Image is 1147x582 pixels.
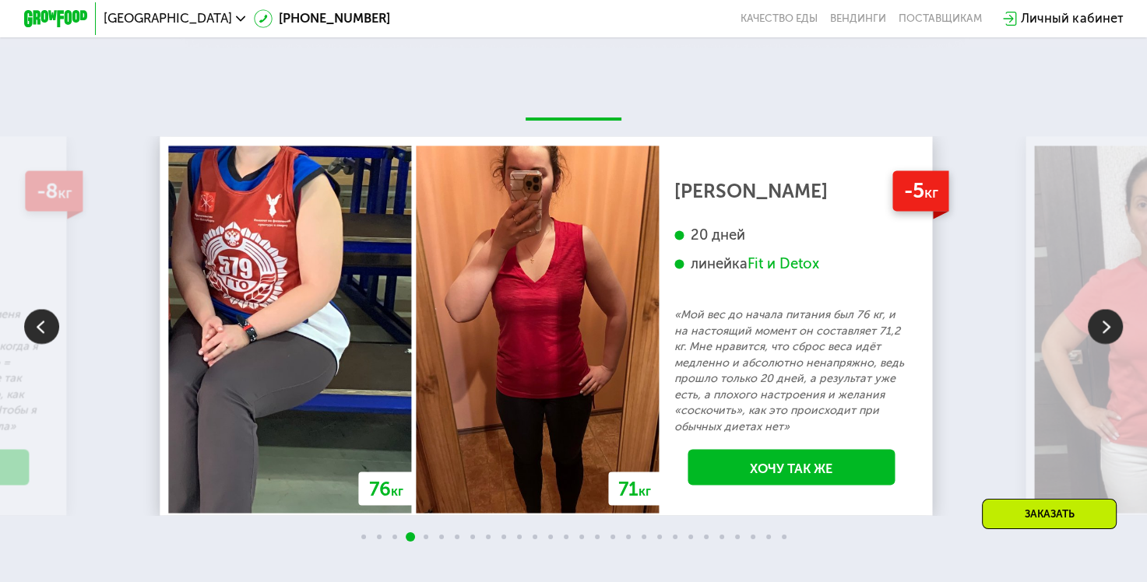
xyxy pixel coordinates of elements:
[892,170,949,211] div: -5
[747,254,818,273] div: Fit и Detox
[58,184,72,202] span: кг
[608,472,662,505] div: 71
[899,12,982,25] div: поставщикам
[26,170,83,211] div: -8
[674,307,909,434] p: «Мой вес до начала питания был 76 кг, и на настоящий момент он составляет 71,2 кг. Мне нравится, ...
[359,472,414,505] div: 76
[639,483,651,498] span: кг
[830,12,886,25] a: Вендинги
[391,483,403,498] span: кг
[104,12,232,25] span: [GEOGRAPHIC_DATA]
[24,309,59,344] img: Slide left
[1021,9,1123,29] div: Личный кабинет
[924,184,938,202] span: кг
[741,12,818,25] a: Качество еды
[254,9,391,29] a: [PHONE_NUMBER]
[1088,309,1123,344] img: Slide right
[674,184,909,199] div: [PERSON_NAME]
[674,226,909,244] div: 20 дней
[688,449,895,485] a: Хочу так же
[982,499,1117,529] div: Заказать
[674,254,909,273] div: линейка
